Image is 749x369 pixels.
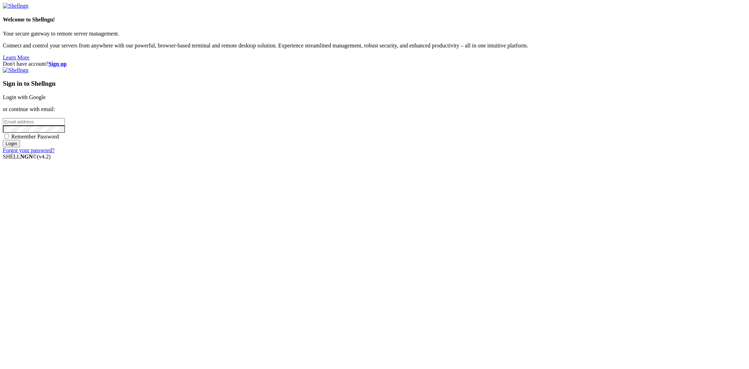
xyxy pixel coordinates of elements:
a: Learn More [3,54,29,60]
a: Login with Google [3,94,46,100]
input: Login [3,140,20,147]
a: Sign up [48,61,67,67]
span: Remember Password [11,134,59,140]
input: Remember Password [4,134,9,138]
span: 4.2.0 [37,154,51,160]
b: NGN [20,154,33,160]
span: SHELL © [3,154,51,160]
p: Connect and control your servers from anywhere with our powerful, browser-based terminal and remo... [3,43,746,49]
div: Don't have account? [3,61,746,67]
p: or continue with email: [3,106,746,112]
input: Email address [3,118,65,125]
img: Shellngn [3,67,28,73]
img: Shellngn [3,3,28,9]
h3: Sign in to Shellngn [3,80,746,88]
h4: Welcome to Shellngn! [3,17,746,23]
p: Your secure gateway to remote server management. [3,31,746,37]
a: Forgot your password? [3,147,54,153]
